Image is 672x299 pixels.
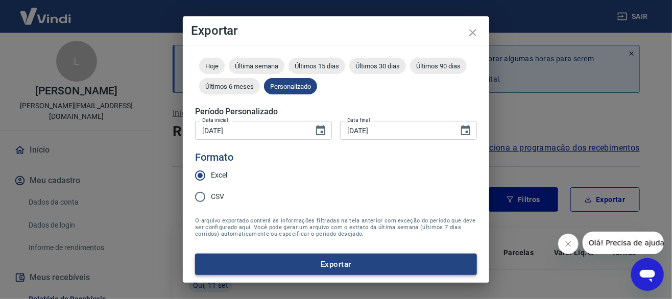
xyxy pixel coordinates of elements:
[211,191,224,202] span: CSV
[229,62,284,70] span: Última semana
[264,78,317,94] div: Personalizado
[558,234,579,254] iframe: Fechar mensagem
[199,62,225,70] span: Hoje
[199,58,225,74] div: Hoje
[264,83,317,90] span: Personalizado
[195,107,477,117] h5: Período Personalizado
[349,58,406,74] div: Últimos 30 dias
[195,217,477,237] span: O arquivo exportado conterá as informações filtradas na tela anterior com exceção do período que ...
[289,58,345,74] div: Últimos 15 dias
[410,62,467,70] span: Últimos 90 dias
[195,254,477,275] button: Exportar
[340,121,451,140] input: DD/MM/YYYY
[455,120,476,141] button: Choose date, selected date is 17 de set de 2025
[202,116,228,124] label: Data inicial
[199,83,260,90] span: Últimos 6 meses
[191,24,481,37] h4: Exportar
[6,7,86,15] span: Olá! Precisa de ajuda?
[461,20,485,45] button: close
[289,62,345,70] span: Últimos 15 dias
[349,62,406,70] span: Últimos 30 dias
[310,120,331,141] button: Choose date, selected date is 15 de set de 2025
[229,58,284,74] div: Última semana
[199,78,260,94] div: Últimos 6 meses
[410,58,467,74] div: Últimos 90 dias
[195,121,306,140] input: DD/MM/YYYY
[583,232,664,254] iframe: Mensagem da empresa
[347,116,370,124] label: Data final
[631,258,664,291] iframe: Botão para abrir a janela de mensagens
[211,170,227,181] span: Excel
[195,35,477,45] h5: Período
[195,150,233,165] legend: Formato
